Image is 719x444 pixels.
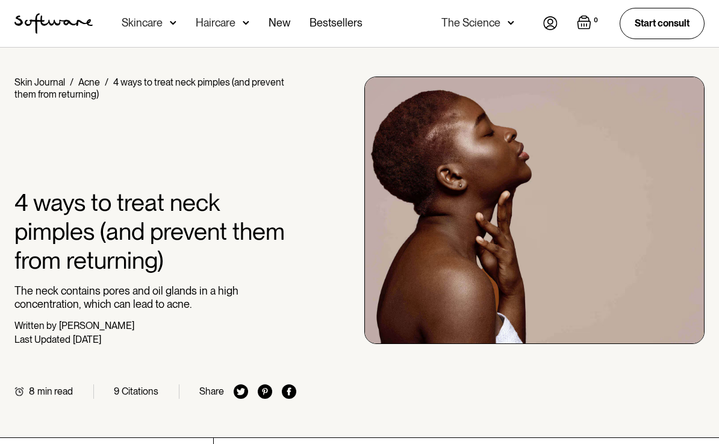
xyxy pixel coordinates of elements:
[258,384,272,399] img: pinterest icon
[14,13,93,34] a: home
[577,15,600,32] a: Open empty cart
[73,334,101,345] div: [DATE]
[14,320,57,331] div: Written by
[14,334,70,345] div: Last Updated
[170,17,176,29] img: arrow down
[14,77,284,100] div: 4 ways to treat neck pimples (and prevent them from returning)
[508,17,514,29] img: arrow down
[14,188,296,275] h1: 4 ways to treat neck pimples (and prevent them from returning)
[196,17,235,29] div: Haircare
[122,17,163,29] div: Skincare
[14,77,65,88] a: Skin Journal
[199,386,224,397] div: Share
[14,13,93,34] img: Software Logo
[70,77,73,88] div: /
[59,320,134,331] div: [PERSON_NAME]
[122,386,158,397] div: Citations
[282,384,296,399] img: facebook icon
[441,17,500,29] div: The Science
[243,17,249,29] img: arrow down
[37,386,73,397] div: min read
[114,386,119,397] div: 9
[620,8,705,39] a: Start consult
[591,15,600,26] div: 0
[14,284,296,310] p: The neck contains pores and oil glands in a high concentration, which can lead to acne.
[78,77,100,88] a: Acne
[105,77,108,88] div: /
[234,384,248,399] img: twitter icon
[29,386,35,397] div: 8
